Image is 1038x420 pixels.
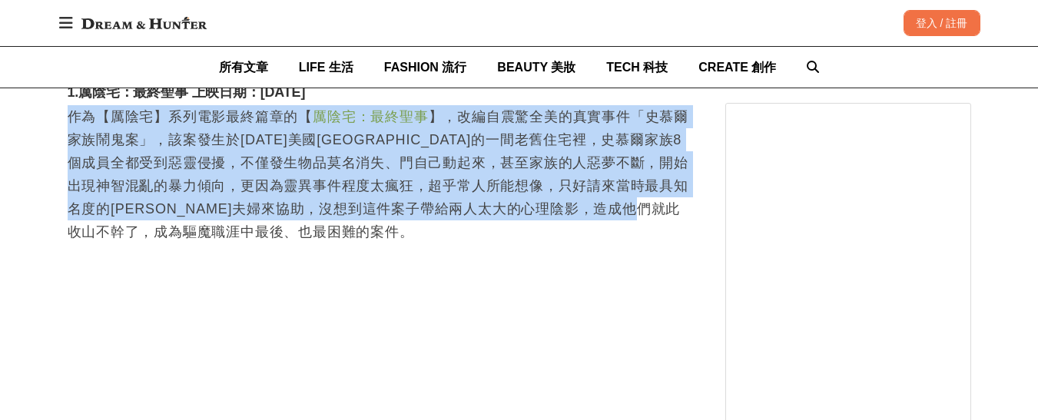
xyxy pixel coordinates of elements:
span: 所有文章 [219,61,268,74]
a: FASHION 流行 [384,47,467,88]
a: BEAUTY 美妝 [497,47,575,88]
span: TECH 科技 [606,61,668,74]
span: BEAUTY 美妝 [497,61,575,74]
a: LIFE 生活 [299,47,353,88]
span: CREATE 創作 [698,61,776,74]
img: Dream & Hunter [74,9,214,37]
h3: 1.厲陰宅：最終聖事 上映日期：[DATE] [68,84,695,101]
p: 作為【厲陰宅】系列電影最終篇章的【 】，改編自震驚全美的真實事件「史慕爾家族鬧鬼案」，該案發生於[DATE]美國[GEOGRAPHIC_DATA]的一間老舊住宅裡，史慕爾家族8個成員全都受到惡靈... [68,105,695,243]
span: FASHION 流行 [384,61,467,74]
a: 所有文章 [219,47,268,88]
a: CREATE 創作 [698,47,776,88]
div: 登入 / 註冊 [904,10,980,36]
span: LIFE 生活 [299,61,353,74]
a: 厲陰宅：最終聖事 [313,109,428,124]
a: TECH 科技 [606,47,668,88]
